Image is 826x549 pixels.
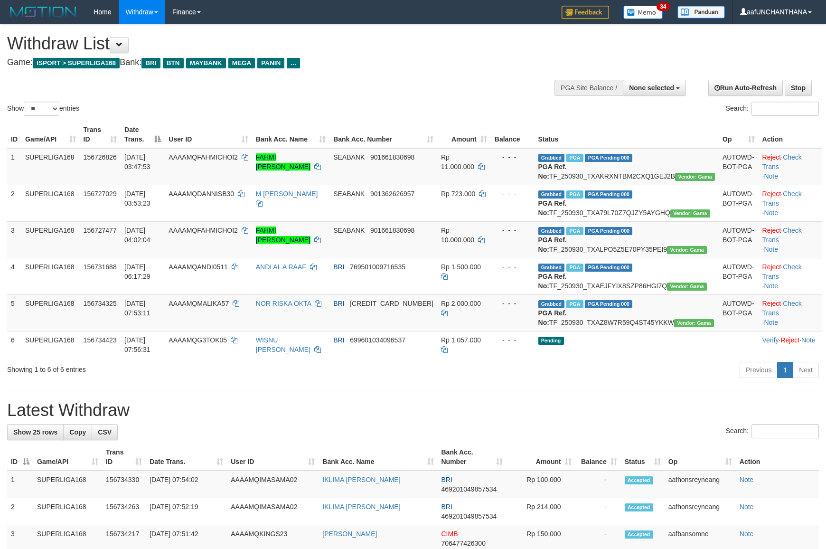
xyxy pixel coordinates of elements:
[7,102,79,116] label: Show entries
[169,227,237,234] span: AAAAMQFAHMICHOI2
[186,58,226,68] span: MAYBANK
[333,190,365,198] span: SEABANK
[507,444,575,471] th: Amount: activate to sort column ascending
[675,173,715,181] span: Vendor URL: https://trx31.1velocity.biz
[538,309,567,326] b: PGA Ref. No:
[538,190,565,199] span: Grabbed
[759,121,822,148] th: Action
[719,185,759,221] td: AUTOWD-BOT-PGA
[146,471,227,498] td: [DATE] 07:54:02
[7,424,64,440] a: Show 25 rows
[169,336,227,344] span: AAAAMQG3TOK05
[538,199,567,217] b: PGA Ref. No:
[585,190,632,199] span: PGA Pending
[124,336,150,353] span: [DATE] 07:56:31
[7,148,21,185] td: 1
[7,121,21,148] th: ID
[759,294,822,331] td: · ·
[762,190,781,198] a: Reject
[441,530,458,538] span: CIMB
[437,121,491,148] th: Amount: activate to sort column ascending
[762,263,781,271] a: Reject
[21,121,80,148] th: Game/API: activate to sort column ascending
[7,331,21,358] td: 6
[350,263,405,271] span: Copy 769501009716535 to clipboard
[13,428,57,436] span: Show 25 rows
[665,498,736,525] td: aafhonsreyneang
[759,221,822,258] td: · ·
[256,263,306,271] a: ANDI AL A RAAF
[495,152,531,162] div: - - -
[84,153,117,161] span: 156726826
[7,258,21,294] td: 4
[762,300,802,317] a: Check Trans
[764,319,778,326] a: Note
[535,185,719,221] td: TF_250930_TXA79L70Z7QJZY5AYGHQ
[538,300,565,308] span: Grabbed
[227,444,319,471] th: User ID: activate to sort column ascending
[491,121,535,148] th: Balance
[726,424,819,438] label: Search:
[751,424,819,438] input: Search:
[169,190,234,198] span: AAAAMQDANNISB30
[63,424,92,440] a: Copy
[322,503,400,511] a: IKLIMA [PERSON_NAME]
[24,102,59,116] select: Showentries
[350,336,405,344] span: Copy 699601034096537 to clipboard
[670,209,710,218] span: Vendor URL: https://trx31.1velocity.biz
[625,530,653,539] span: Accepted
[319,444,437,471] th: Bank Acc. Name: activate to sort column ascending
[333,263,344,271] span: BRI
[762,153,781,161] a: Reject
[495,335,531,345] div: - - -
[762,300,781,307] a: Reject
[7,444,33,471] th: ID: activate to sort column descending
[562,6,609,19] img: Feedback.jpg
[256,153,310,170] a: FAHMI [PERSON_NAME]
[7,498,33,525] td: 2
[719,148,759,185] td: AUTOWD-BOT-PGA
[665,444,736,471] th: Op: activate to sort column ascending
[538,154,565,162] span: Grabbed
[621,444,665,471] th: Status: activate to sort column ascending
[665,471,736,498] td: aafhonsreyneang
[535,258,719,294] td: TF_250930_TXAEJFYIX8SZP86HGI7Q
[21,294,80,331] td: SUPERLIGA168
[751,102,819,116] input: Search:
[801,336,816,344] a: Note
[535,221,719,258] td: TF_250930_TXALPO5Z5E70PY35PEI9
[7,34,541,53] h1: Withdraw List
[780,336,799,344] a: Reject
[762,263,802,280] a: Check Trans
[441,540,486,547] span: Copy 706477426300 to clipboard
[677,6,725,19] img: panduan.png
[441,227,474,244] span: Rp 10.000.000
[7,471,33,498] td: 1
[146,444,227,471] th: Date Trans.: activate to sort column ascending
[228,58,255,68] span: MEGA
[350,300,433,307] span: Copy 602001004818506 to clipboard
[441,512,497,520] span: Copy 469201049857534 to clipboard
[585,300,632,308] span: PGA Pending
[764,209,778,217] a: Note
[124,227,150,244] span: [DATE] 04:02:04
[124,190,150,207] span: [DATE] 03:53:23
[538,227,565,235] span: Grabbed
[33,444,102,471] th: Game/API: activate to sort column ascending
[495,226,531,235] div: - - -
[80,121,121,148] th: Trans ID: activate to sort column ascending
[7,294,21,331] td: 5
[7,58,541,67] h4: Game: Bank:
[102,444,146,471] th: Trans ID: activate to sort column ascending
[708,80,783,96] a: Run Auto-Refresh
[169,263,228,271] span: AAAAMQANDI0511
[495,262,531,272] div: - - -
[163,58,184,68] span: BTN
[585,264,632,272] span: PGA Pending
[535,121,719,148] th: Status
[33,471,102,498] td: SUPERLIGA168
[84,227,117,234] span: 156727477
[141,58,160,68] span: BRI
[719,221,759,258] td: AUTOWD-BOT-PGA
[33,58,120,68] span: ISPORT > SUPERLIGA168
